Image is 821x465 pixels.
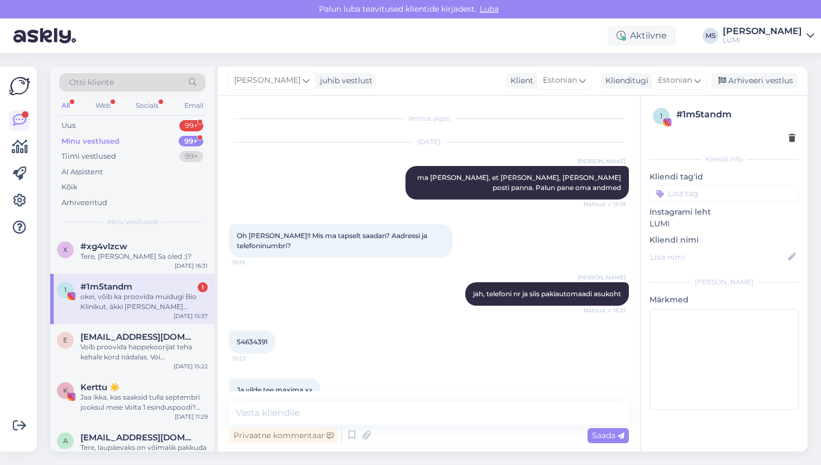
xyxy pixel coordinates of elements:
div: [PERSON_NAME] [650,277,799,287]
span: Minu vestlused [107,217,157,227]
p: LUMI [650,218,799,230]
span: a [63,436,68,445]
span: Otsi kliente [69,77,114,88]
div: Privaatne kommentaar [229,428,338,443]
span: 1 [660,112,662,120]
div: Klienditugi [601,75,648,87]
span: K [63,386,68,395]
div: Vestlus algas [229,113,629,124]
span: 1 [64,286,66,294]
span: #1m5tandm [80,282,132,292]
span: 15:23 [232,354,274,363]
span: jah, telefoni nr ja siis pakiautomaadi asukoht [473,290,621,298]
span: 15:19 [232,258,274,267]
div: Minu vestlused [61,136,120,147]
div: [DATE] [229,137,629,147]
span: Ja vilde tee maxima xx [237,386,313,394]
input: Lisa tag [650,185,799,202]
div: Tere, laupäevaks on võimalik pakkuda kosmeetik Piret juurde, mikrobioomi taastavasse näohooldusesse. [80,443,208,463]
div: Klient [506,75,533,87]
div: okei, võib ka proovida muidugi Bio Klinikut, äkki [PERSON_NAME] seetõttu rasutab ja nahk tundlik,... [80,292,208,312]
div: Web [93,98,113,113]
div: 99+ [179,151,203,162]
span: 54634391 [237,338,268,346]
div: Arhiveeri vestlus [712,73,798,88]
span: #xg4vlzcw [80,241,127,252]
a: [PERSON_NAME]LUMI [723,27,814,45]
div: LUMI [723,36,802,45]
span: x [63,245,68,254]
div: Jaa ikka, kas saaksid tulla septembri jooksul meie Volta 1 esinduspoodi? saaksime teha seal kooli... [80,392,208,412]
div: Voib proovida happekoorijat teha kehale kord nädalas. Voi [PERSON_NAME] [PERSON_NAME] toidulisand... [80,342,208,362]
span: [PERSON_NAME] [234,74,300,87]
input: Lisa nimi [650,251,786,263]
div: [DATE] 16:31 [175,262,208,270]
div: [DATE] 15:22 [174,362,208,371]
p: Kliendi nimi [650,234,799,246]
span: Oh [PERSON_NAME]!! Mis ma tapselt saadan? Aadressi ja telefoninumbri? [237,231,429,250]
div: [DATE] 15:37 [174,312,208,320]
div: Kõik [61,182,78,193]
span: Nähtud ✓ 15:21 [584,306,626,315]
div: Arhiveeritud [61,197,107,208]
div: Tiimi vestlused [61,151,116,162]
div: 99+ [179,120,203,131]
p: Märkmed [650,294,799,306]
span: Saada [592,430,624,440]
span: Kerttu ☀️ [80,382,120,392]
div: Email [182,98,206,113]
div: Socials [133,98,161,113]
span: ma [PERSON_NAME], et [PERSON_NAME], [PERSON_NAME] posti panna. Palun pane oma andmed [417,173,623,192]
span: [PERSON_NAME] [577,273,626,282]
span: e [63,336,68,344]
div: 1 [198,282,208,292]
div: Uus [61,120,75,131]
div: Aktiivne [608,26,676,46]
span: avesoon@gmail.com [80,433,197,443]
span: elis.elisabeth.p@gmail.com [80,332,197,342]
div: 99+ [179,136,203,147]
span: [PERSON_NAME] [577,157,626,165]
div: AI Assistent [61,167,103,178]
div: # 1m5tandm [676,108,795,121]
span: Nähtud ✓ 15:19 [584,200,626,208]
p: Kliendi tag'id [650,171,799,183]
div: Tere, [PERSON_NAME] Sa oled :)? [80,252,208,262]
div: [DATE] 11:29 [175,412,208,421]
p: Instagrami leht [650,206,799,218]
span: Estonian [658,74,692,87]
div: All [59,98,72,113]
div: juhib vestlust [316,75,373,87]
span: Estonian [543,74,577,87]
div: Kliendi info [650,154,799,164]
div: [PERSON_NAME] [723,27,802,36]
div: MS [703,28,718,44]
span: Luba [476,4,502,14]
img: Askly Logo [9,75,30,97]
